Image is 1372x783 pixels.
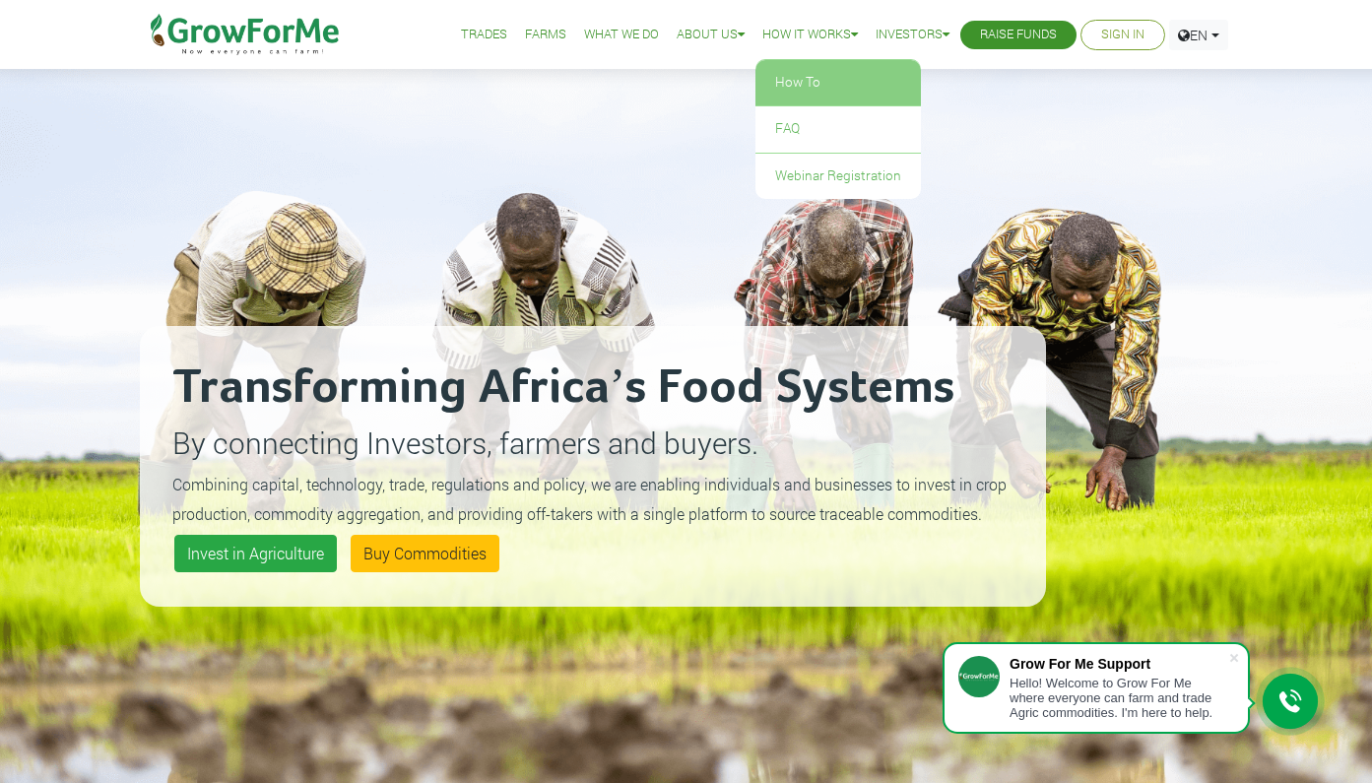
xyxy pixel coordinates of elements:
[755,154,921,199] a: Webinar Registration
[1169,20,1228,50] a: EN
[876,25,949,45] a: Investors
[172,474,1007,524] small: Combining capital, technology, trade, regulations and policy, we are enabling individuals and bus...
[1010,656,1228,672] div: Grow For Me Support
[525,25,566,45] a: Farms
[172,421,1013,465] p: By connecting Investors, farmers and buyers.
[1010,676,1228,720] div: Hello! Welcome to Grow For Me where everyone can farm and trade Agric commodities. I'm here to help.
[351,535,499,572] a: Buy Commodities
[584,25,659,45] a: What We Do
[172,359,1013,418] h2: Transforming Africa’s Food Systems
[755,60,921,105] a: How To
[461,25,507,45] a: Trades
[1101,25,1144,45] a: Sign In
[677,25,745,45] a: About Us
[762,25,858,45] a: How it Works
[174,535,337,572] a: Invest in Agriculture
[980,25,1057,45] a: Raise Funds
[755,106,921,152] a: FAQ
